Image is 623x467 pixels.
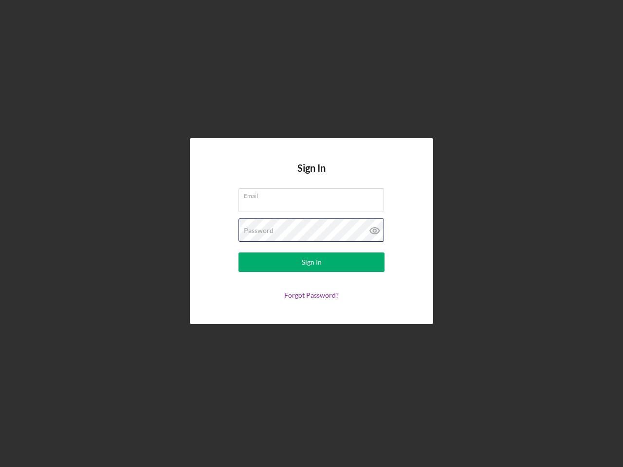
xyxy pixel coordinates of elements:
[244,227,274,234] label: Password
[302,252,322,272] div: Sign In
[244,189,384,199] label: Email
[238,252,385,272] button: Sign In
[297,162,326,188] h4: Sign In
[284,291,339,299] a: Forgot Password?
